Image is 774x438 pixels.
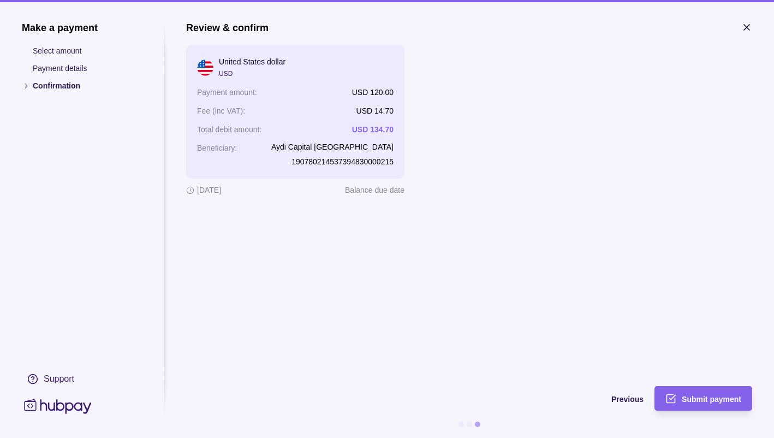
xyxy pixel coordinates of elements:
p: Total debit amount : [197,125,261,134]
p: Beneficiary : [197,144,237,152]
img: us [197,60,213,76]
div: Support [44,373,74,385]
p: USD [219,68,285,80]
p: Fee (inc VAT) : [197,106,245,115]
span: Previous [611,395,644,404]
p: USD 14.70 [356,106,394,115]
button: Submit payment [654,386,752,411]
p: USD 134.70 [352,125,394,134]
p: Payment amount : [197,88,257,97]
h1: Make a payment [22,22,142,34]
p: Aydi Capital [GEOGRAPHIC_DATA] [271,141,394,153]
p: [DATE] [197,184,221,196]
p: United States dollar [219,56,285,68]
p: Select amount [33,45,142,57]
p: Payment details [33,62,142,74]
button: Previous [186,386,644,411]
p: Balance due date [345,184,404,196]
p: USD 120.00 [352,88,394,97]
a: Support [22,368,142,390]
h1: Review & confirm [186,22,269,34]
span: Submit payment [682,395,741,404]
p: 190780214537394830000215 [271,156,394,168]
p: Confirmation [33,80,142,92]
